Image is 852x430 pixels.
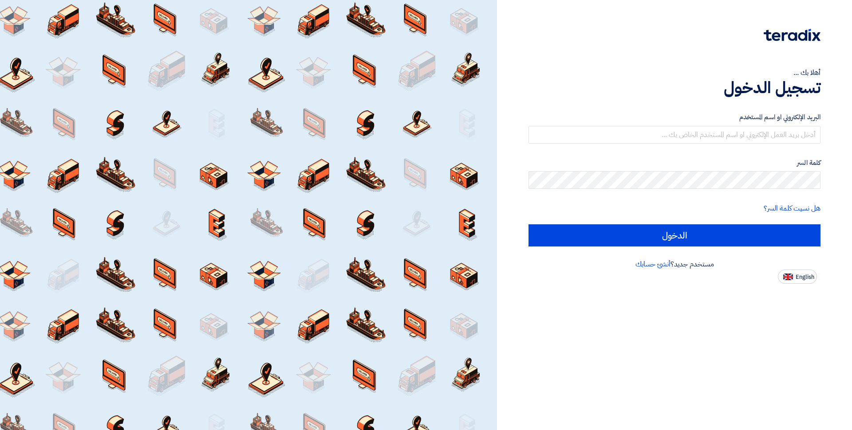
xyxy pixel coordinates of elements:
[529,224,820,246] input: الدخول
[529,78,820,98] h1: تسجيل الدخول
[778,270,817,284] button: English
[529,158,820,168] label: كلمة السر
[529,259,820,270] div: مستخدم جديد؟
[764,29,820,41] img: Teradix logo
[764,203,820,214] a: هل نسيت كلمة السر؟
[529,126,820,144] input: أدخل بريد العمل الإلكتروني او اسم المستخدم الخاص بك ...
[529,67,820,78] div: أهلا بك ...
[783,274,793,280] img: en-US.png
[635,259,671,270] a: أنشئ حسابك
[529,112,820,122] label: البريد الإلكتروني او اسم المستخدم
[796,274,814,280] span: English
